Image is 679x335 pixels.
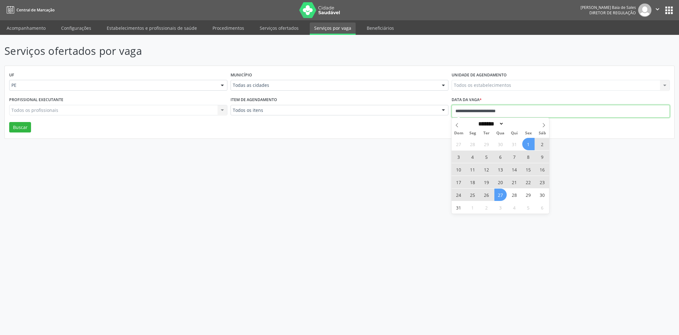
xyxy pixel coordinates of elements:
[522,189,535,201] span: Agosto 29, 2025
[654,6,661,13] i: 
[11,82,214,88] span: PE
[508,189,521,201] span: Agosto 28, 2025
[493,131,507,135] span: Qua
[638,3,651,17] img: img
[522,201,535,214] span: Setembro 5, 2025
[581,5,636,10] div: [PERSON_NAME] Baia de Sales
[9,122,31,133] button: Buscar
[494,176,507,188] span: Agosto 20, 2025
[651,3,663,17] button: 
[453,201,465,214] span: Agosto 31, 2025
[522,163,535,176] span: Agosto 15, 2025
[452,70,507,80] label: Unidade de agendamento
[508,163,521,176] span: Agosto 14, 2025
[452,95,482,105] label: Data da vaga
[479,131,493,135] span: Ter
[494,163,507,176] span: Agosto 13, 2025
[535,131,549,135] span: Sáb
[16,7,54,13] span: Central de Marcação
[453,176,465,188] span: Agosto 17, 2025
[466,163,479,176] span: Agosto 11, 2025
[494,138,507,150] span: Julho 30, 2025
[507,131,521,135] span: Qui
[536,151,549,163] span: Agosto 9, 2025
[453,189,465,201] span: Agosto 24, 2025
[208,23,249,34] a: Procedimentos
[480,163,493,176] span: Agosto 12, 2025
[508,201,521,214] span: Setembro 4, 2025
[508,151,521,163] span: Agosto 7, 2025
[536,189,549,201] span: Agosto 30, 2025
[4,43,473,59] p: Serviços ofertados por vaga
[466,131,479,135] span: Seg
[9,95,63,105] label: Profissional executante
[466,176,479,188] span: Agosto 18, 2025
[508,138,521,150] span: Julho 31, 2025
[508,176,521,188] span: Agosto 21, 2025
[231,95,277,105] label: Item de agendamento
[466,138,479,150] span: Julho 28, 2025
[536,201,549,214] span: Setembro 6, 2025
[476,120,504,127] select: Month
[9,70,14,80] label: UF
[522,138,535,150] span: Agosto 1, 2025
[466,189,479,201] span: Agosto 25, 2025
[452,131,466,135] span: Dom
[522,176,535,188] span: Agosto 22, 2025
[480,151,493,163] span: Agosto 5, 2025
[233,82,436,88] span: Todas as cidades
[453,163,465,176] span: Agosto 10, 2025
[536,176,549,188] span: Agosto 23, 2025
[4,5,54,15] a: Central de Marcação
[102,23,201,34] a: Estabelecimentos e profissionais de saúde
[480,189,493,201] span: Agosto 26, 2025
[57,23,96,34] a: Configurações
[536,163,549,176] span: Agosto 16, 2025
[589,10,636,16] span: Diretor de regulação
[521,131,535,135] span: Sex
[480,138,493,150] span: Julho 29, 2025
[480,201,493,214] span: Setembro 2, 2025
[466,151,479,163] span: Agosto 4, 2025
[255,23,303,34] a: Serviços ofertados
[362,23,398,34] a: Beneficiários
[466,201,479,214] span: Setembro 1, 2025
[480,176,493,188] span: Agosto 19, 2025
[231,70,252,80] label: Município
[2,23,50,34] a: Acompanhamento
[536,138,549,150] span: Agosto 2, 2025
[663,5,675,16] button: apps
[233,107,436,113] span: Todos os itens
[310,23,356,35] a: Serviços por vaga
[494,151,507,163] span: Agosto 6, 2025
[494,189,507,201] span: Agosto 27, 2025
[522,151,535,163] span: Agosto 8, 2025
[453,151,465,163] span: Agosto 3, 2025
[504,120,525,127] input: Year
[453,138,465,150] span: Julho 27, 2025
[494,201,507,214] span: Setembro 3, 2025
